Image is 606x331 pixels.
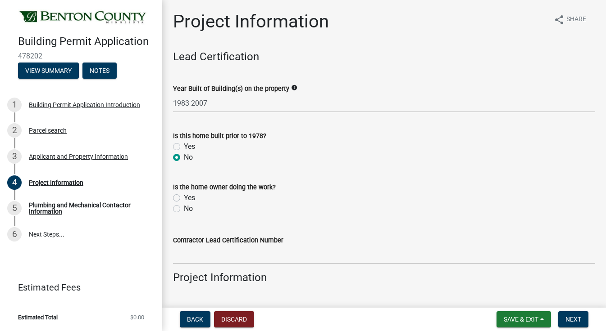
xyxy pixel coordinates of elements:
[554,14,565,25] i: share
[565,316,581,323] span: Next
[7,175,22,190] div: 4
[82,67,117,75] wm-modal-confirm: Notes
[18,52,144,60] span: 478202
[558,311,588,327] button: Next
[566,14,586,25] span: Share
[173,11,329,32] h1: Project Information
[18,63,79,79] button: View Summary
[291,85,297,91] i: info
[29,102,140,108] div: Building Permit Application Introduction
[184,141,195,152] label: Yes
[18,9,148,26] img: Benton County, Minnesota
[184,192,195,203] label: Yes
[29,153,128,160] div: Applicant and Property Information
[173,86,289,92] label: Year Built of Building(s) on the property
[130,314,144,320] span: $0.00
[29,127,67,134] div: Parcel search
[173,271,595,284] h4: Project Information
[180,311,210,327] button: Back
[18,67,79,75] wm-modal-confirm: Summary
[18,314,58,320] span: Estimated Total
[18,35,155,48] h4: Building Permit Application
[184,203,193,214] label: No
[173,50,595,63] h4: Lead Certification
[187,316,203,323] span: Back
[214,311,254,327] button: Discard
[7,227,22,242] div: 6
[173,133,266,139] label: Is this home built prior to 1978?
[7,201,22,215] div: 5
[547,11,593,28] button: shareShare
[7,123,22,138] div: 2
[497,311,551,327] button: Save & Exit
[82,63,117,79] button: Notes
[173,237,283,244] label: Contractor Lead Certification Number
[504,316,538,323] span: Save & Exit
[7,98,22,112] div: 1
[7,278,148,296] a: Estimated Fees
[29,179,83,186] div: Project Information
[29,202,148,215] div: Plumbing and Mechanical Contactor Information
[7,149,22,164] div: 3
[184,152,193,163] label: No
[173,184,276,191] label: Is the home owner doing the work?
